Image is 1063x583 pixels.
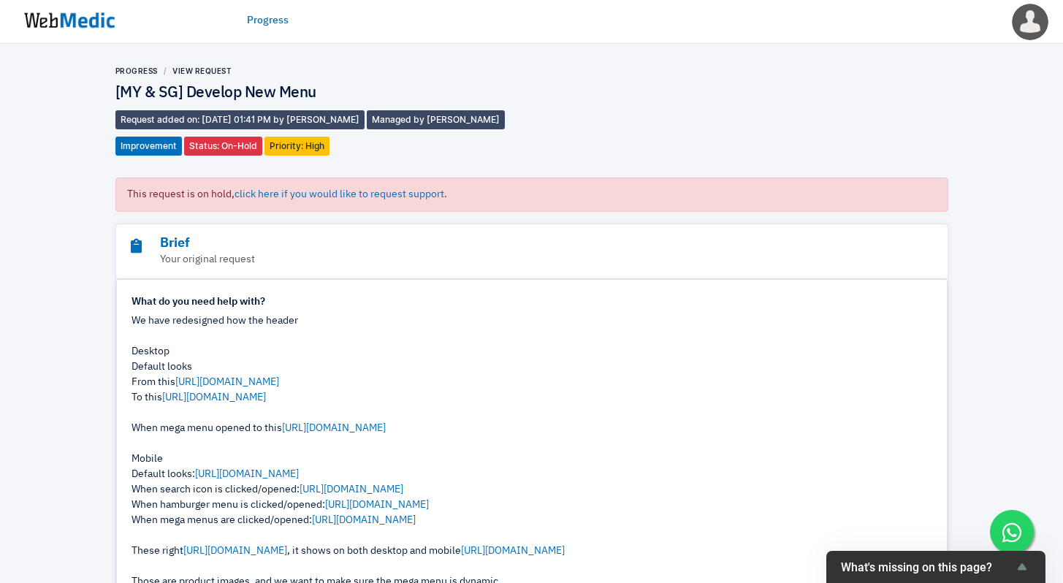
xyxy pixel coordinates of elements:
[115,66,158,75] a: Progress
[184,137,262,156] span: Status: On-Hold
[300,484,403,495] a: [URL][DOMAIN_NAME]
[131,252,853,267] p: Your original request
[247,13,289,28] a: Progress
[264,137,329,156] span: Priority: High
[312,515,416,525] a: [URL][DOMAIN_NAME]
[841,558,1031,576] button: Show survey - What's missing on this page?
[131,235,853,252] h3: Brief
[115,66,532,77] nav: breadcrumb
[175,377,279,387] a: [URL][DOMAIN_NAME]
[282,423,386,433] a: [URL][DOMAIN_NAME]
[162,392,266,403] a: [URL][DOMAIN_NAME]
[461,546,565,556] a: [URL][DOMAIN_NAME]
[115,110,365,129] span: Request added on: [DATE] 01:41 PM by [PERSON_NAME]
[115,137,182,156] span: Improvement
[172,66,232,75] a: View Request
[841,560,1013,574] span: What's missing on this page?
[183,546,287,556] a: [URL][DOMAIN_NAME]
[325,500,429,510] a: [URL][DOMAIN_NAME]
[132,297,265,307] strong: What do you need help with?
[195,469,299,479] a: [URL][DOMAIN_NAME]
[115,178,948,212] div: This request is on hold, .
[115,84,532,103] h4: [MY & SG] Develop New Menu
[235,189,444,199] span: click here if you would like to request support
[367,110,505,129] span: Managed by [PERSON_NAME]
